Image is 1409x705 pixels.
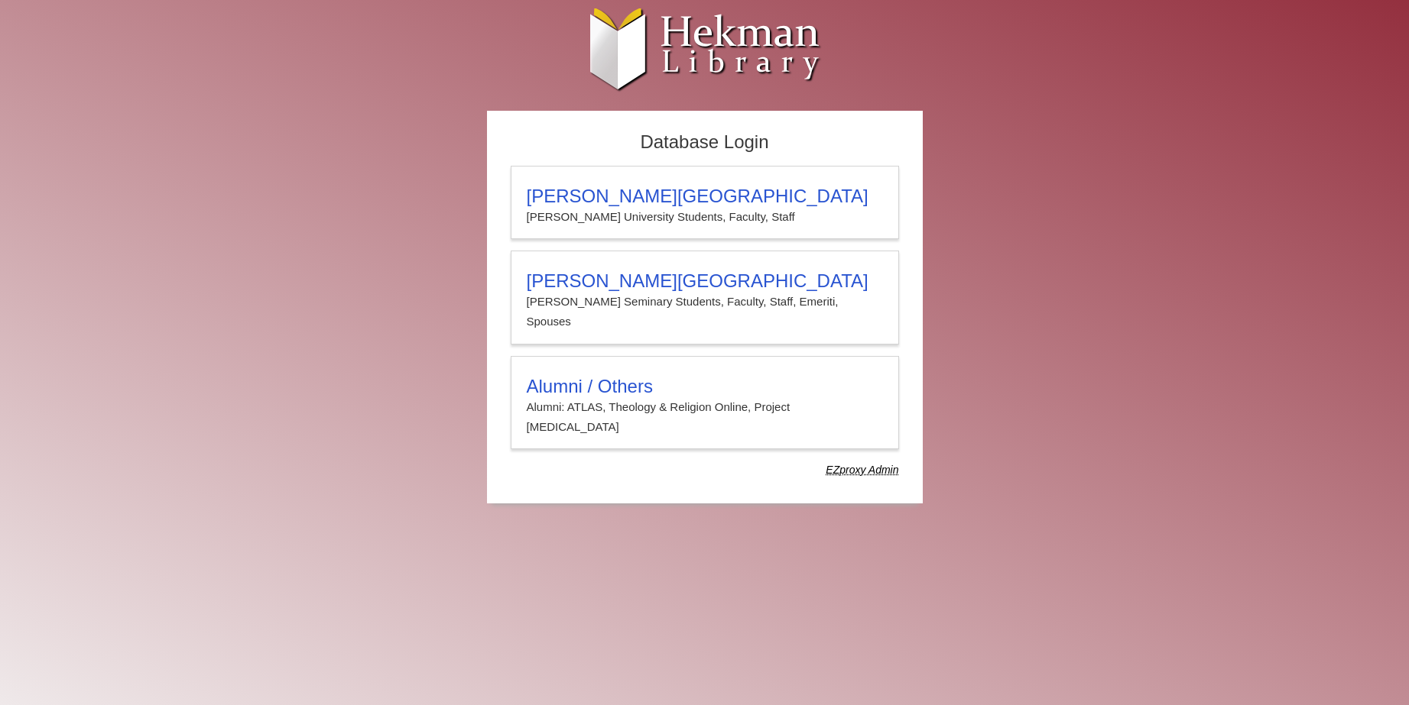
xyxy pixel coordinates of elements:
[527,376,883,438] summary: Alumni / OthersAlumni: ATLAS, Theology & Religion Online, Project [MEDICAL_DATA]
[527,270,883,292] h3: [PERSON_NAME][GEOGRAPHIC_DATA]
[527,207,883,227] p: [PERSON_NAME] University Students, Faculty, Staff
[527,397,883,438] p: Alumni: ATLAS, Theology & Religion Online, Project [MEDICAL_DATA]
[527,292,883,332] p: [PERSON_NAME] Seminary Students, Faculty, Staff, Emeriti, Spouses
[511,251,899,344] a: [PERSON_NAME][GEOGRAPHIC_DATA][PERSON_NAME] Seminary Students, Faculty, Staff, Emeriti, Spouses
[511,166,899,239] a: [PERSON_NAME][GEOGRAPHIC_DATA][PERSON_NAME] University Students, Faculty, Staff
[527,376,883,397] h3: Alumni / Others
[826,464,898,476] dfn: Use Alumni login
[527,186,883,207] h3: [PERSON_NAME][GEOGRAPHIC_DATA]
[503,127,907,158] h2: Database Login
